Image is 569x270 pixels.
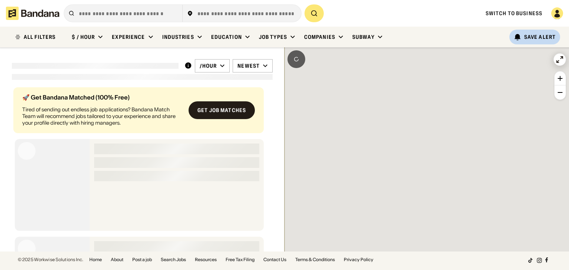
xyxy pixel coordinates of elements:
a: Free Tax Filing [226,257,254,262]
div: Newest [237,63,260,69]
div: Companies [304,34,335,40]
a: Switch to Business [486,10,542,17]
div: $ / hour [72,34,95,40]
div: grid [12,84,273,252]
a: Contact Us [263,257,286,262]
div: © 2025 Workwise Solutions Inc. [18,257,83,262]
a: Resources [195,257,217,262]
div: Job Types [259,34,287,40]
a: Search Jobs [161,257,186,262]
div: Get job matches [197,108,246,113]
div: 🚀 Get Bandana Matched (100% Free) [22,94,183,100]
a: Post a job [132,257,152,262]
div: Experience [112,34,145,40]
a: Privacy Policy [344,257,373,262]
a: Home [89,257,102,262]
div: Education [211,34,242,40]
div: Save Alert [524,34,556,40]
a: About [111,257,123,262]
div: /hour [200,63,217,69]
div: ALL FILTERS [24,34,56,40]
div: Subway [352,34,375,40]
div: Tired of sending out endless job applications? Bandana Match Team will recommend jobs tailored to... [22,106,183,126]
a: Terms & Conditions [295,257,335,262]
div: Industries [162,34,194,40]
img: Bandana logotype [6,7,59,20]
